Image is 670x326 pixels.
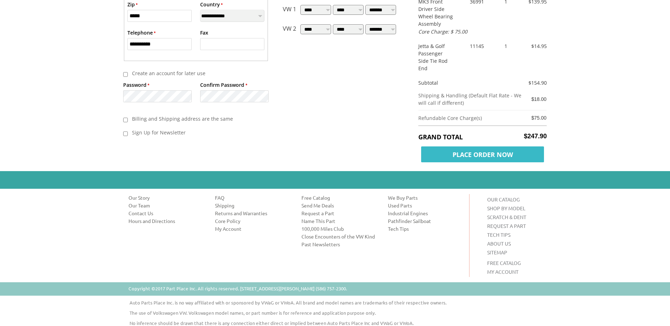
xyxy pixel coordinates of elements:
[388,225,464,232] a: Tech Tips
[215,202,291,209] a: Shipping
[418,133,547,141] h5: Grand Total
[301,217,377,224] a: Name This Part
[124,309,560,316] p: The use of Volkswagen VW. Volkswagen model names, or part number is for reference and application...
[128,202,204,209] a: Our Team
[301,225,377,232] a: 100,000 Miles Club
[215,194,291,201] a: FAQ
[128,217,204,224] a: Hours and Directions
[487,268,519,275] a: MY ACCOUNT
[301,241,377,248] a: Past Newsletters
[301,210,377,217] a: Request a Part
[215,210,291,217] a: Returns and Warranties
[487,231,510,238] a: TECH TIPS
[459,42,494,50] div: 11145
[525,79,547,86] div: $154.90
[421,146,544,162] span: Place Order Now
[418,88,528,110] td: Shipping & Handling (Default Flat Rate - We will call if different)
[301,233,377,240] a: Close Encounters of the VW Kind
[524,133,547,140] span: $247.90
[301,194,377,201] a: Free Catalog
[128,210,204,217] a: Contact Us
[128,285,347,292] p: Copyright ©2017 Part Place Inc. All rights reserved. [STREET_ADDRESS][PERSON_NAME] (586) 757-2300.
[487,214,526,220] a: SCRATCH & DENT
[418,145,547,161] button: Place Order Now
[487,260,521,266] a: FREE CATALOG
[127,1,138,8] label: Zip
[487,240,511,247] a: ABOUT US
[388,217,464,224] a: Pathfinder Sailboat
[413,28,506,35] div: Core Charge: $ 75.00
[531,96,546,102] span: $18.00
[301,202,377,209] a: Send Me Deals
[487,196,520,203] a: OUR CATALOG
[388,210,464,217] a: Industrial Engines
[127,29,156,36] label: Telephone
[215,225,291,232] a: My Account
[128,113,259,125] label: Billing and Shipping address are the same
[388,194,464,201] a: We Buy Parts
[487,205,525,211] a: SHOP BY MODEL
[283,5,296,17] p: VW 1
[123,81,149,89] label: Password
[200,1,223,8] label: Country
[128,67,259,79] label: Create an account for later use
[388,202,464,209] a: Used Parts
[413,79,525,86] div: Subtotal
[531,115,546,121] span: $75.00
[200,29,208,36] label: Fax
[215,217,291,224] a: Core Policy
[517,42,552,50] div: $14.95
[128,127,259,138] label: Sign Up for Newsletter
[418,110,528,126] td: Refundable Core Charge(s)
[487,223,526,229] a: REQUEST A PART
[124,299,560,306] p: Auto Parts Place Inc. is no way affiliated with or sponsored by VWaG or VWoA. All brand and model...
[200,81,247,89] label: Confirm Password
[128,194,204,201] a: Our Story
[494,42,518,50] div: 1
[487,249,507,255] a: SITEMAP
[283,24,296,37] p: VW 2
[413,42,459,72] div: Jetta & Golf Passenger Side Tie Rod End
